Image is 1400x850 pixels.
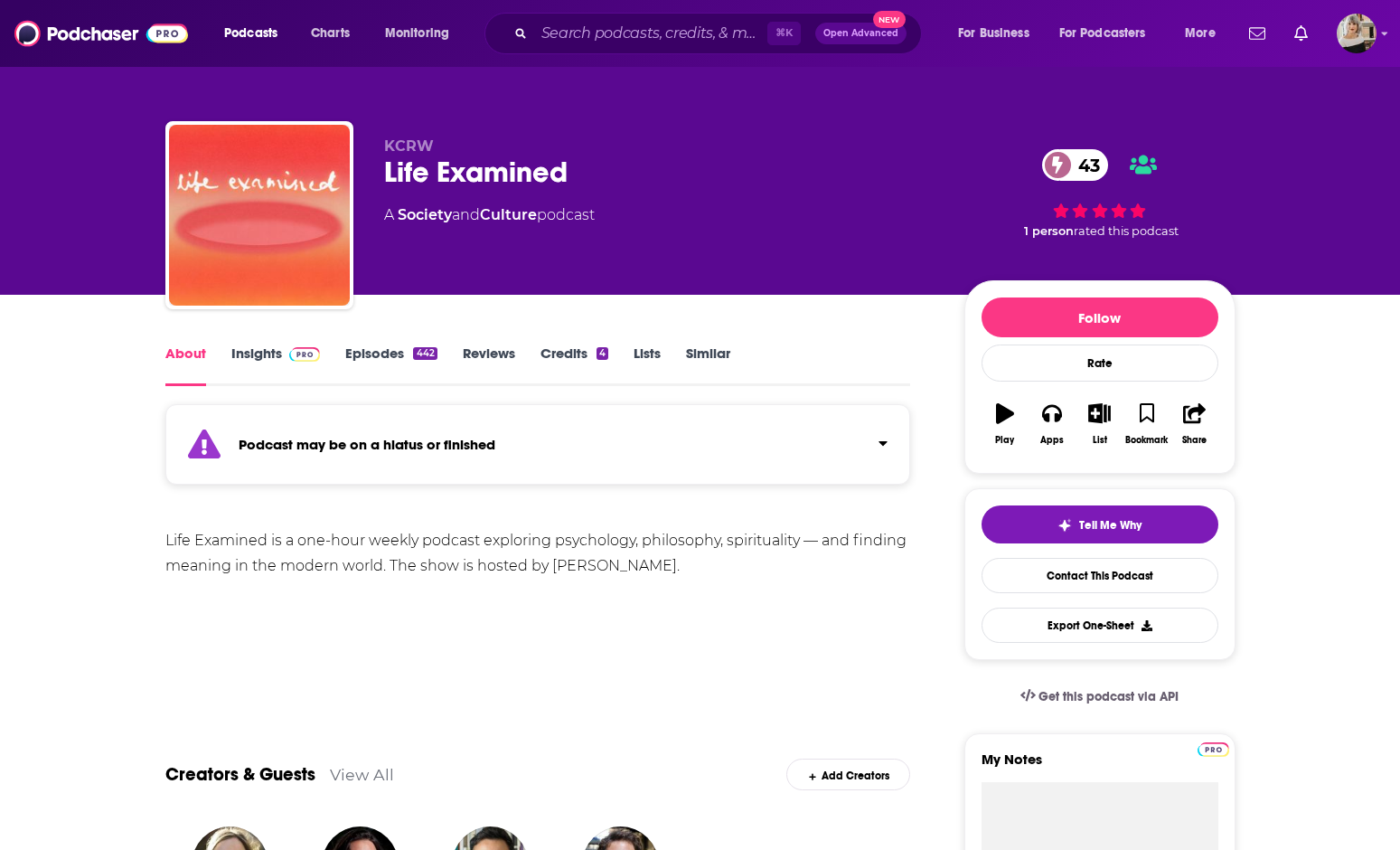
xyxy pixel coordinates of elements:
[1076,392,1123,457] button: List
[289,347,321,362] img: Podchaser Pro
[1059,21,1146,46] span: For Podcasters
[452,206,480,223] span: and
[165,763,315,786] a: Creators & Guests
[982,392,1029,457] button: Play
[413,347,437,360] div: 442
[1040,435,1064,446] div: Apps
[982,505,1218,543] button: tell me why sparkleTell Me Why
[1029,392,1076,457] button: Apps
[815,23,907,44] button: Open AdvancedNew
[1079,518,1142,533] span: Tell Me Why
[502,13,939,54] div: Search podcasts, credits, & more...
[823,29,898,38] span: Open Advanced
[1057,518,1072,533] img: tell me why sparkle
[480,206,537,223] a: Culture
[165,415,911,485] section: Click to expand status details
[1337,14,1377,53] span: Logged in as angelabaggetta
[982,558,1218,593] a: Contact This Podcast
[169,125,350,306] img: Life Examined
[165,528,911,579] div: Life Examined is a one-hour weekly podcast exploring psychology, philosophy, spirituality — and f...
[1198,740,1229,757] a: Pro website
[540,345,608,386] a: Credits4
[1185,21,1216,46] span: More
[982,608,1218,643] button: Export One-Sheet
[1198,742,1229,757] img: Podchaser Pro
[958,21,1029,46] span: For Business
[384,137,434,155] span: KCRW
[385,21,449,46] span: Monitoring
[1337,14,1377,53] button: Show profile menu
[311,21,350,46] span: Charts
[686,345,730,386] a: Similar
[767,22,801,45] span: ⌘ K
[398,206,452,223] a: Society
[1038,689,1179,704] span: Get this podcast via API
[786,759,910,790] div: Add Creators
[463,345,515,386] a: Reviews
[945,19,1052,48] button: open menu
[1242,18,1273,49] a: Show notifications dropdown
[1060,149,1109,181] span: 43
[1172,19,1238,48] button: open menu
[964,137,1236,250] div: 43 1 personrated this podcast
[224,21,277,46] span: Podcasts
[384,204,595,226] div: A podcast
[1048,19,1172,48] button: open menu
[873,11,906,28] span: New
[982,751,1218,782] label: My Notes
[1024,224,1074,238] span: 1 person
[299,19,361,48] a: Charts
[239,436,495,453] strong: Podcast may be on a hiatus or finished
[345,345,437,386] a: Episodes442
[1042,149,1109,181] a: 43
[1123,392,1170,457] button: Bookmark
[597,347,608,360] div: 4
[165,345,206,386] a: About
[14,16,188,51] img: Podchaser - Follow, Share and Rate Podcasts
[995,435,1014,446] div: Play
[372,19,473,48] button: open menu
[634,345,661,386] a: Lists
[211,19,301,48] button: open menu
[1337,14,1377,53] img: User Profile
[1093,435,1107,446] div: List
[534,19,767,48] input: Search podcasts, credits, & more...
[330,765,394,784] a: View All
[1287,18,1315,49] a: Show notifications dropdown
[1006,675,1194,719] a: Get this podcast via API
[982,297,1218,337] button: Follow
[1170,392,1217,457] button: Share
[1074,224,1179,238] span: rated this podcast
[231,345,321,386] a: InsightsPodchaser Pro
[982,345,1218,382] div: Rate
[1125,435,1168,446] div: Bookmark
[1182,435,1207,446] div: Share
